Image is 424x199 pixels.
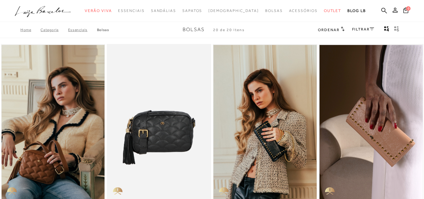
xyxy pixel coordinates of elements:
span: Acessórios [289,8,318,13]
span: Essenciais [118,8,144,13]
a: Home [20,28,40,32]
a: FILTRAR [352,27,374,31]
span: Ordenar [318,28,339,32]
button: gridText6Desc [392,26,401,34]
span: Outlet [324,8,341,13]
span: Bolsas [265,8,283,13]
span: Sandálias [151,8,176,13]
a: categoryNavScreenReaderText [289,5,318,17]
span: 0 [406,6,411,11]
span: Verão Viva [85,8,112,13]
a: categoryNavScreenReaderText [118,5,144,17]
a: categoryNavScreenReaderText [265,5,283,17]
span: 20 de 20 itens [213,28,245,32]
button: 0 [401,7,410,15]
button: Mostrar 4 produtos por linha [382,26,391,34]
a: categoryNavScreenReaderText [151,5,176,17]
span: [DEMOGRAPHIC_DATA] [208,8,259,13]
span: Sapatos [182,8,202,13]
a: categoryNavScreenReaderText [182,5,202,17]
a: BLOG LB [347,5,366,17]
a: Bolsas [97,28,109,32]
a: categoryNavScreenReaderText [85,5,112,17]
span: BLOG LB [347,8,366,13]
a: Essenciais [68,28,97,32]
a: noSubCategoriesText [208,5,259,17]
a: Categoria [40,28,68,32]
span: Bolsas [183,27,205,32]
a: categoryNavScreenReaderText [324,5,341,17]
